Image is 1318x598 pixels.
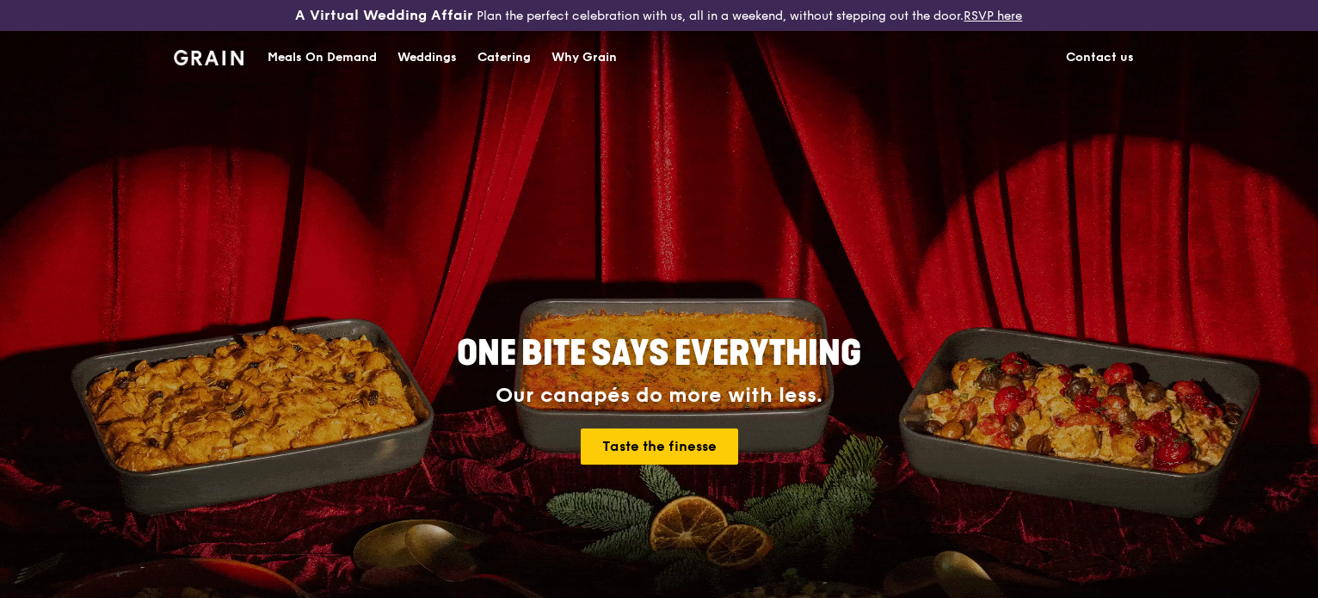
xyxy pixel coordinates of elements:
[295,7,473,24] h3: A Virtual Wedding Affair
[964,9,1022,23] a: RSVP here
[467,32,541,83] a: Catering
[551,32,617,83] div: Why Grain
[541,32,627,83] a: Why Grain
[1056,32,1144,83] a: Contact us
[219,7,1098,24] div: Plan the perfect celebration with us, all in a weekend, without stepping out the door.
[477,32,531,83] div: Catering
[349,384,969,408] div: Our canapés do more with less.
[268,32,377,83] div: Meals On Demand
[174,30,243,82] a: GrainGrain
[581,428,738,465] a: Taste the finesse
[457,333,861,374] span: ONE BITE SAYS EVERYTHING
[174,50,243,65] img: Grain
[397,32,457,83] div: Weddings
[387,32,467,83] a: Weddings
